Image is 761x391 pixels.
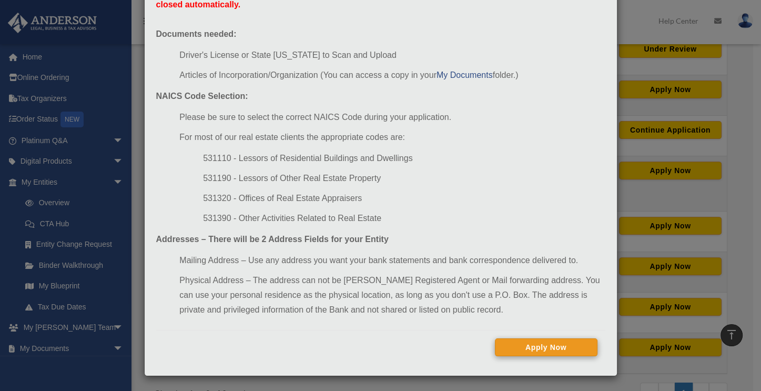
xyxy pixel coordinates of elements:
a: My Documents [437,71,493,79]
li: 531390 - Other Activities Related to Real Estate [203,211,605,226]
li: For most of our real estate clients the appropriate codes are: [179,130,605,145]
li: Mailing Address – Use any address you want your bank statements and bank correspondence delivered... [179,253,605,268]
button: Apply Now [495,338,597,356]
li: 531190 - Lessors of Other Real Estate Property [203,171,605,186]
strong: Addresses – There will be 2 Address Fields for your Entity [156,235,389,244]
li: 531320 - Offices of Real Estate Appraisers [203,191,605,206]
strong: Documents needed: [156,29,237,38]
strong: NAICS Code Selection: [156,92,248,101]
li: Please be sure to select the correct NAICS Code during your application. [179,110,605,125]
li: Driver's License or State [US_STATE] to Scan and Upload [179,48,605,63]
li: Physical Address – The address can not be [PERSON_NAME] Registered Agent or Mail forwarding addre... [179,273,605,317]
li: 531110 - Lessors of Residential Buildings and Dwellings [203,151,605,166]
li: Articles of Incorporation/Organization (You can access a copy in your folder.) [179,68,605,83]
